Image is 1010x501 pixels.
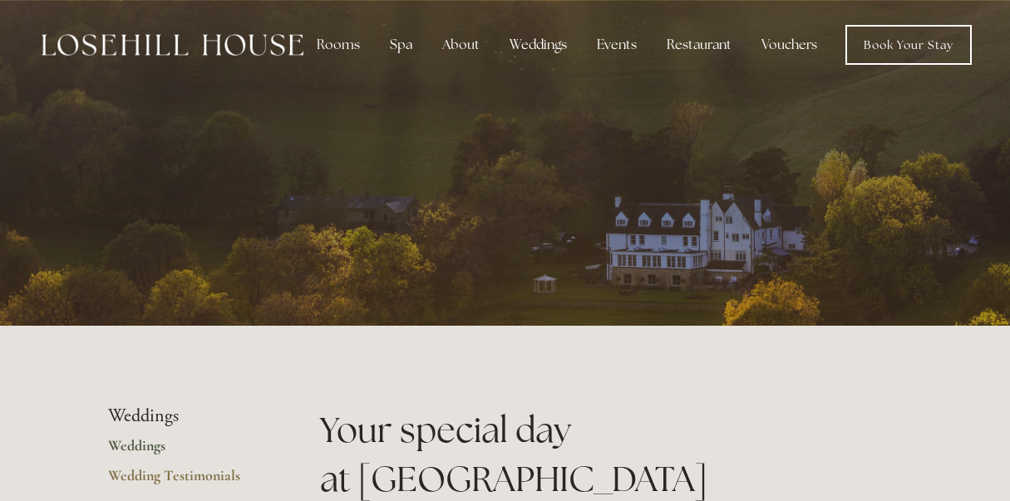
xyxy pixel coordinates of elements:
a: Book Your Stay [845,25,972,65]
div: Rooms [303,28,373,61]
img: Losehill House [42,34,303,56]
a: Wedding Testimonials [108,466,267,496]
a: Vouchers [748,28,830,61]
div: Spa [377,28,426,61]
div: Events [584,28,650,61]
li: Weddings [108,405,267,427]
div: Restaurant [653,28,745,61]
div: Weddings [496,28,580,61]
a: Weddings [108,436,267,466]
div: About [429,28,493,61]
